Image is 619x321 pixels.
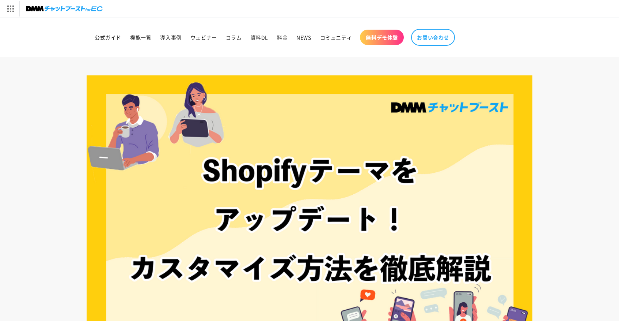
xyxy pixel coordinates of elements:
[246,30,273,45] a: 資料DL
[1,1,19,16] img: サービス
[160,34,181,41] span: 導入事例
[316,30,357,45] a: コミュニティ
[226,34,242,41] span: コラム
[296,34,311,41] span: NEWS
[417,34,449,41] span: お問い合わせ
[411,29,455,46] a: お問い合わせ
[292,30,315,45] a: NEWS
[156,30,186,45] a: 導入事例
[190,34,217,41] span: ウェビナー
[221,30,246,45] a: コラム
[186,30,221,45] a: ウェビナー
[251,34,268,41] span: 資料DL
[360,30,404,45] a: 無料デモ体験
[273,30,292,45] a: 料金
[26,4,103,14] img: チャットブーストforEC
[130,34,151,41] span: 機能一覧
[90,30,126,45] a: 公式ガイド
[126,30,156,45] a: 機能一覧
[95,34,121,41] span: 公式ガイド
[277,34,288,41] span: 料金
[366,34,398,41] span: 無料デモ体験
[320,34,352,41] span: コミュニティ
